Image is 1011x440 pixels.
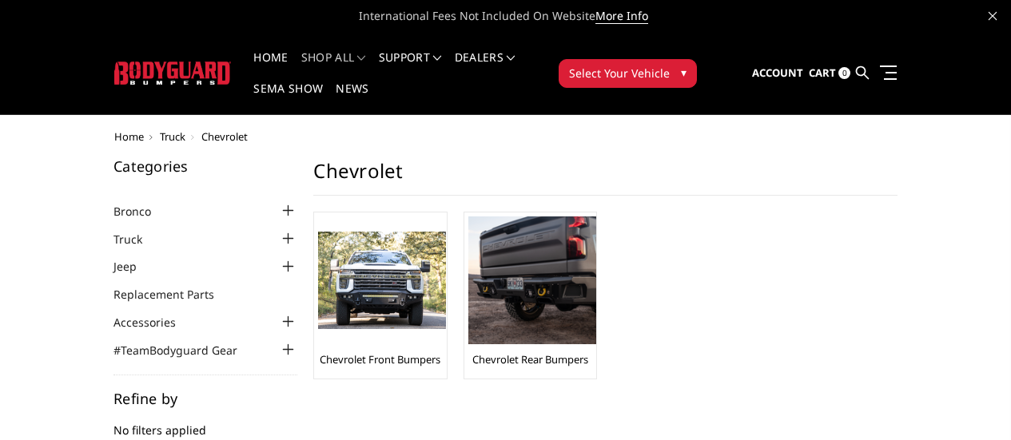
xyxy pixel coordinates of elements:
span: ▾ [681,64,687,81]
a: Support [379,52,442,83]
h5: Refine by [113,391,297,406]
h1: Chevrolet [313,159,898,196]
img: BODYGUARD BUMPERS [114,61,232,85]
a: Home [253,52,288,83]
a: Chevrolet Front Bumpers [320,352,440,367]
a: Account [752,52,803,95]
span: Account [752,65,803,80]
a: Replacement Parts [113,286,234,303]
span: Cart [809,65,836,80]
a: Truck [160,129,185,144]
h5: Categories [113,159,297,173]
a: Jeep [113,258,157,275]
span: 0 [838,67,850,79]
a: Accessories [113,314,196,331]
a: #TeamBodyguard Gear [113,342,257,359]
a: Bronco [113,203,171,220]
a: News [336,83,368,114]
a: Cart 0 [809,52,850,95]
a: Chevrolet Rear Bumpers [472,352,588,367]
a: More Info [595,8,648,24]
button: Select Your Vehicle [559,59,697,88]
a: Dealers [455,52,515,83]
a: Truck [113,231,162,248]
span: Chevrolet [201,129,248,144]
a: shop all [301,52,366,83]
a: Home [114,129,144,144]
a: SEMA Show [253,83,323,114]
span: Select Your Vehicle [569,65,670,81]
